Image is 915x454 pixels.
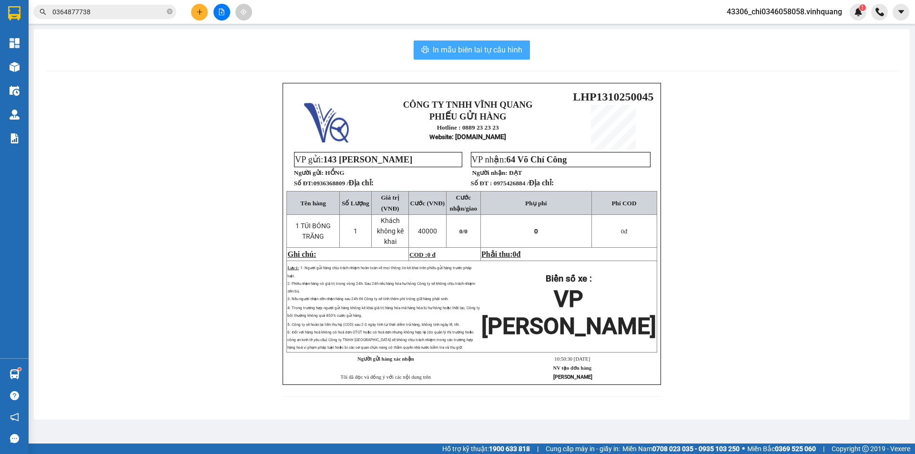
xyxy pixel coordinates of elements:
span: VP nhận: [472,154,567,164]
strong: : [DOMAIN_NAME] [32,51,90,69]
img: logo-vxr [8,6,20,20]
img: phone-icon [875,8,884,16]
span: 2: Phiếu nhận hàng có giá trị trong vòng 24h. Sau 24h nếu hàng hóa hư hỏng Công ty sẽ không chịu ... [287,282,475,293]
span: 1 [354,227,357,235]
strong: CÔNG TY TNHH VĨNH QUANG [27,8,96,28]
span: ĐẠT [509,169,522,176]
strong: Biển số xe : [546,273,592,284]
span: | [823,444,824,454]
span: COD : [409,251,436,258]
strong: Người gửi: [294,169,324,176]
span: notification [10,413,19,422]
strong: NV tạo đơn hàng [553,365,591,371]
strong: Hotline : 0889 23 23 23 [30,42,92,49]
span: 3: Nếu người nhận đến nhận hàng sau 24h thì Công ty sẽ tính thêm phí trông giữ hàng phát sinh. [287,297,448,301]
span: 0/ [459,228,468,235]
span: 0 [534,228,538,235]
button: printerIn mẫu biên lai tự cấu hình [414,40,530,60]
span: đ [621,228,627,235]
img: warehouse-icon [10,369,20,379]
span: LHP1310250045 [573,91,653,103]
img: warehouse-icon [10,86,20,96]
span: 43306_chi0346058058.vinhquang [719,6,850,18]
span: 0975426884 / [494,180,554,187]
span: search [40,9,46,15]
span: LHP1310250030 [101,10,182,22]
span: caret-down [897,8,905,16]
img: warehouse-icon [10,110,20,120]
span: file-add [218,9,225,15]
sup: 1 [859,4,866,11]
span: aim [240,9,247,15]
strong: Số ĐT: [294,180,374,187]
span: Cước (VNĐ) [410,200,445,207]
button: caret-down [893,4,909,20]
span: Số Lượng [342,200,369,207]
strong: Hotline : 0889 23 23 23 [437,124,499,131]
img: warehouse-icon [10,62,20,72]
span: Ghi chú: [287,250,316,258]
span: Giá trị (VNĐ) [381,194,399,212]
strong: [PERSON_NAME] [553,374,592,380]
button: plus [191,4,208,20]
span: message [10,434,19,443]
span: Địa chỉ: [529,179,554,187]
img: dashboard-icon [10,38,20,48]
strong: Người gửi hàng xác nhận [357,356,414,362]
span: Khách không kê khai [377,217,404,245]
span: Miền Bắc [747,444,816,454]
strong: Số ĐT : [471,180,492,187]
span: 143 [PERSON_NAME] [323,154,412,164]
span: VP [PERSON_NAME] [481,285,656,340]
strong: PHIẾU GỬI HÀNG [429,111,507,121]
span: plus [196,9,203,15]
span: Cước nhận/giao [450,194,478,212]
span: 0 [464,228,468,235]
span: | [537,444,539,454]
strong: 1900 633 818 [489,445,530,453]
span: Website [429,133,452,141]
span: 0936368809 / [313,180,374,187]
span: printer [421,46,429,55]
span: Website [49,52,71,60]
span: ⚪️ [742,447,745,451]
img: icon-new-feature [854,8,863,16]
span: close-circle [167,8,173,17]
span: 1: Người gửi hàng chịu trách nhiệm hoàn toàn về mọi thông tin kê khai trên phiếu gửi hàng trước p... [287,266,471,278]
span: copyright [862,445,869,452]
span: 10:50:30 [DATE] [554,356,590,362]
span: question-circle [10,391,19,400]
img: logo [5,16,21,61]
span: Tôi đã đọc và đồng ý với các nội dung trên [340,374,431,380]
sup: 1 [18,368,21,371]
span: 1 [861,4,864,11]
span: đ [517,250,521,258]
span: VP gửi: [295,154,413,164]
span: 1 TÚI BÓNG TRĂNG [295,222,331,240]
span: Cung cấp máy in - giấy in: [546,444,620,454]
span: 0 đ [427,251,436,258]
strong: 0708 023 035 - 0935 103 250 [652,445,740,453]
span: 40000 [418,227,437,235]
span: Hỗ trợ kỹ thuật: [442,444,530,454]
span: HỒNG [325,169,344,176]
strong: : [DOMAIN_NAME] [429,133,506,141]
strong: Người nhận: [472,169,508,176]
span: 0 [513,250,517,258]
span: 4: Trong trường hợp người gửi hàng không kê khai giá trị hàng hóa mà hàng hóa bị hư hỏng hoặc thấ... [287,306,480,318]
span: close-circle [167,9,173,14]
span: Lưu ý: [287,266,298,270]
button: file-add [213,4,230,20]
strong: PHIẾU GỬI HÀNG [22,30,100,40]
img: logo [304,98,349,142]
span: 5: Công ty sẽ hoàn lại tiền thu hộ (COD) sau 2-3 ngày tính từ thời điểm trả hàng, không tính ngày... [287,323,474,350]
button: aim [235,4,252,20]
strong: 0369 525 060 [775,445,816,453]
span: Tên hàng [300,200,326,207]
strong: CÔNG TY TNHH VĨNH QUANG [403,100,533,110]
input: Tìm tên, số ĐT hoặc mã đơn [52,7,165,17]
span: Phí COD [611,200,636,207]
img: solution-icon [10,133,20,143]
span: Địa chỉ: [348,179,374,187]
span: Miền Nam [622,444,740,454]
